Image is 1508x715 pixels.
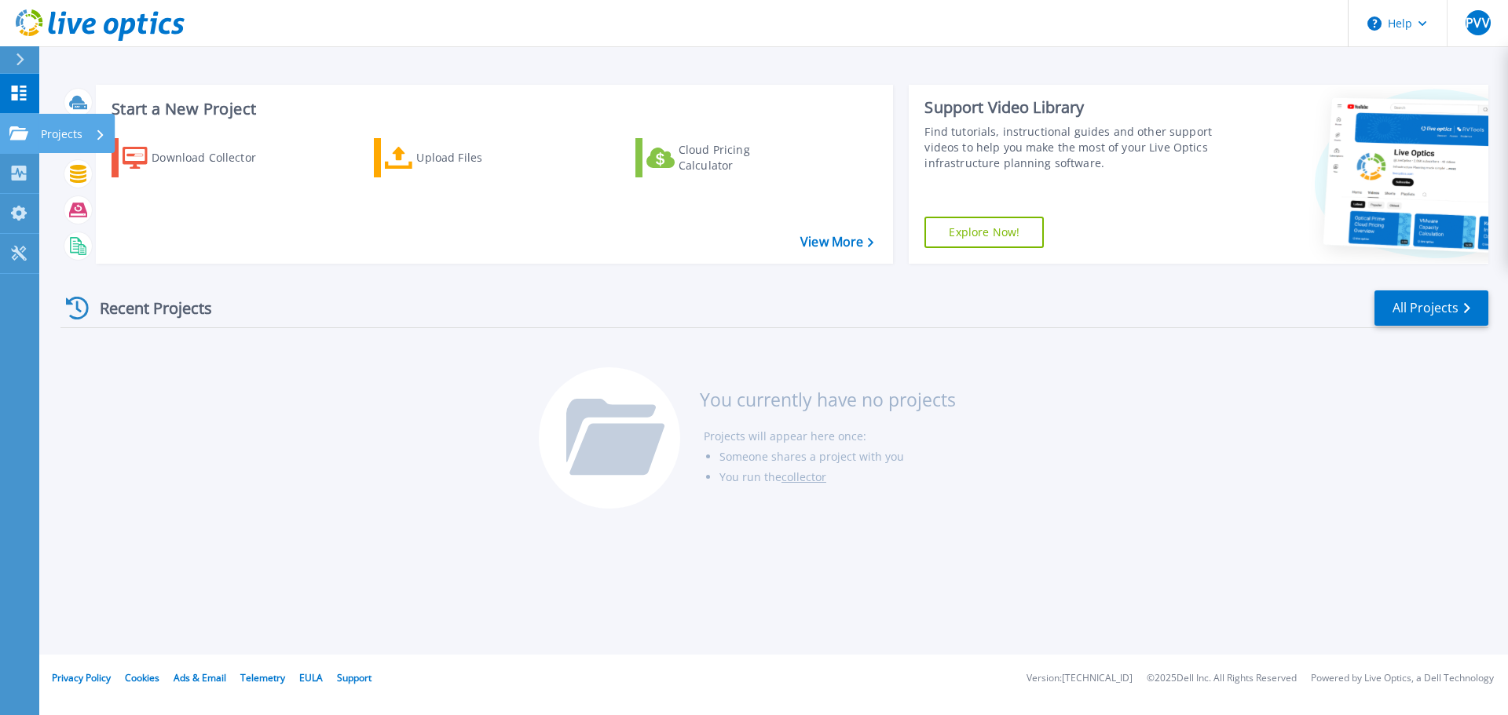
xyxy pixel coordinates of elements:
[1147,673,1297,684] li: © 2025 Dell Inc. All Rights Reserved
[924,217,1044,248] a: Explore Now!
[125,671,159,684] a: Cookies
[240,671,285,684] a: Telemetry
[337,671,372,684] a: Support
[152,142,277,173] div: Download Collector
[112,138,287,177] a: Download Collector
[174,671,226,684] a: Ads & Email
[800,235,873,250] a: View More
[781,469,826,484] a: collector
[635,138,811,177] a: Cloud Pricing Calculator
[374,138,549,177] a: Upload Files
[1374,290,1488,326] a: All Projects
[719,447,956,467] li: Someone shares a project with you
[112,100,873,118] h3: Start a New Project
[1311,673,1494,684] li: Powered by Live Optics, a Dell Technology
[41,114,82,155] p: Projects
[416,142,542,173] div: Upload Files
[719,467,956,487] li: You run the
[299,671,323,684] a: EULA
[1027,673,1133,684] li: Version: [TECHNICAL_ID]
[60,289,233,327] div: Recent Projects
[700,391,956,408] h3: You currently have no projects
[52,671,111,684] a: Privacy Policy
[924,97,1220,118] div: Support Video Library
[679,142,804,173] div: Cloud Pricing Calculator
[704,426,956,447] li: Projects will appear here once:
[1466,16,1489,29] span: PVV
[924,124,1220,171] div: Find tutorials, instructional guides and other support videos to help you make the most of your L...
